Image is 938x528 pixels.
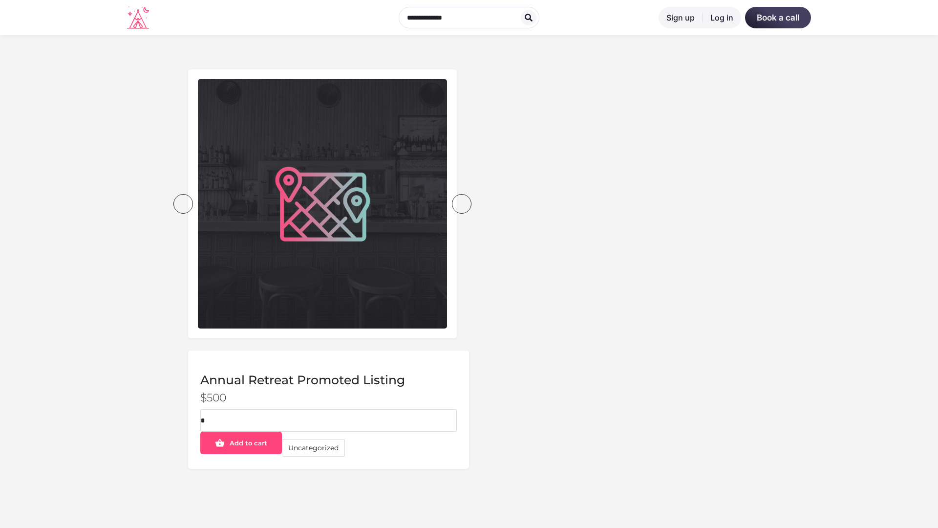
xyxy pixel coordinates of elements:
a: Log in [703,7,741,28]
a: Uncategorized [282,439,345,457]
a: Sign up [659,7,703,28]
h1: Annual Retreat Promoted Listing [200,373,457,388]
button: Add to cart [200,432,282,454]
a: Book a call [745,7,811,28]
span: Category: [282,439,457,457]
img: Untitled-2-3.jpg [198,79,447,329]
div: next [452,194,471,214]
span: $ [200,391,207,404]
bdi: 500 [200,391,226,404]
div: prev [173,194,193,214]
